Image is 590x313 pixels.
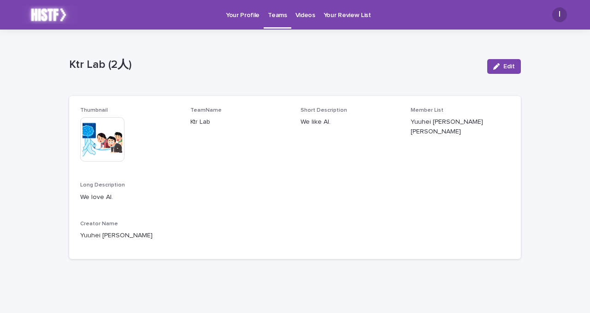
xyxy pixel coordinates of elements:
[411,108,443,113] span: Member List
[301,117,400,127] p: We like AI.
[487,59,521,74] button: Edit
[80,182,125,188] span: Long Description
[80,108,108,113] span: Thumbnail
[69,58,480,72] p: Ktr Lab (2人)
[80,231,179,241] p: Yuuhei [PERSON_NAME]
[190,117,289,127] p: Ktr Lab
[80,193,510,202] p: We love AI.
[411,117,510,137] p: Yuuhei [PERSON_NAME] [PERSON_NAME]
[552,7,567,22] div: I
[18,6,78,24] img: k2lX6XtKT2uGl0LI8IDL
[80,221,118,227] span: Creator Name
[190,108,222,113] span: TeamName
[503,63,515,70] span: Edit
[301,108,347,113] span: Short Description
